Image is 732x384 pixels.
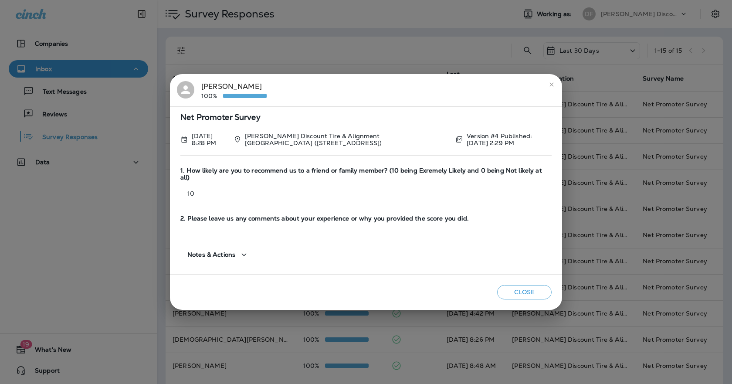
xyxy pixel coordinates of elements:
[192,133,227,146] p: Sep 5, 2025 8:28 PM
[180,167,552,182] span: 1. How likely are you to recommend us to a friend or family member? (10 being Exremely Likely and...
[467,133,552,146] p: Version #4 Published: [DATE] 2:29 PM
[201,92,223,99] p: 100%
[180,242,256,267] button: Notes & Actions
[180,215,552,222] span: 2. Please leave us any comments about your experience or why you provided the score you did.
[497,285,552,299] button: Close
[180,114,552,121] span: Net Promoter Survey
[245,133,448,146] p: [PERSON_NAME] Discount Tire & Alignment [GEOGRAPHIC_DATA] ([STREET_ADDRESS])
[201,81,267,99] div: [PERSON_NAME]
[187,251,235,258] span: Notes & Actions
[180,190,552,197] p: 10
[545,78,559,92] button: close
